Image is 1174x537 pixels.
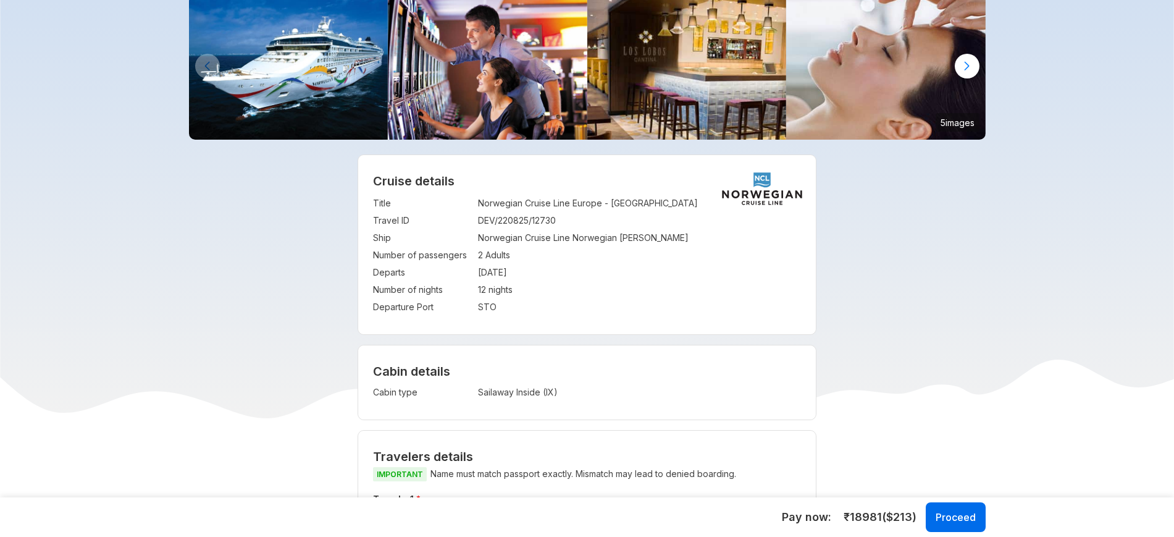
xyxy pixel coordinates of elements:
[373,298,472,316] td: Departure Port
[478,384,705,401] td: Sailaway Inside (IX)
[472,264,478,281] td: :
[472,247,478,264] td: :
[936,113,979,132] small: 5 images
[371,492,803,507] h5: Traveler 1
[373,364,801,379] h4: Cabin details
[844,509,916,525] span: ₹ 18981 ($ 213 )
[373,264,472,281] td: Departs
[373,467,801,482] p: Name must match passport exactly. Mismatch may lead to denied boarding.
[478,195,801,212] td: Norwegian Cruise Line Europe - [GEOGRAPHIC_DATA]
[373,449,801,464] h2: Travelers details
[926,502,986,532] button: Proceed
[373,384,472,401] td: Cabin type
[478,212,801,229] td: DEV/220825/12730
[373,195,472,212] td: Title
[782,510,831,525] h5: Pay now:
[472,212,478,229] td: :
[478,264,801,281] td: [DATE]
[373,229,472,247] td: Ship
[373,467,427,481] span: IMPORTANT
[472,298,478,316] td: :
[472,229,478,247] td: :
[478,247,801,264] td: 2 Adults
[478,298,801,316] td: STO
[373,212,472,229] td: Travel ID
[478,281,801,298] td: 12 nights
[472,195,478,212] td: :
[478,229,801,247] td: Norwegian Cruise Line Norwegian [PERSON_NAME]
[373,174,801,188] h2: Cruise details
[373,247,472,264] td: Number of passengers
[373,281,472,298] td: Number of nights
[472,384,478,401] td: :
[472,281,478,298] td: :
